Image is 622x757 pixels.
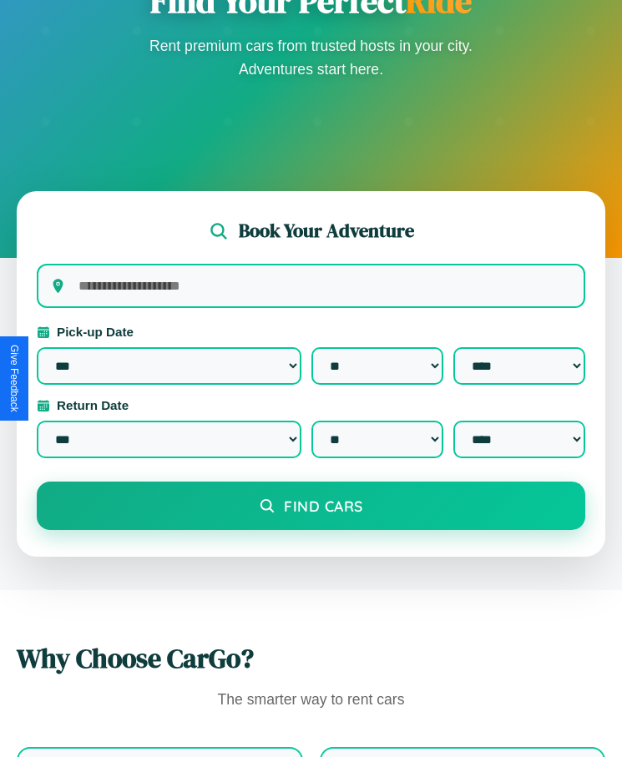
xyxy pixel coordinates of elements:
h2: Book Your Adventure [239,218,414,244]
label: Return Date [37,398,585,412]
p: Rent premium cars from trusted hosts in your city. Adventures start here. [144,34,478,81]
div: Give Feedback [8,345,20,412]
p: The smarter way to rent cars [17,687,605,714]
button: Find Cars [37,482,585,530]
label: Pick-up Date [37,325,585,339]
h2: Why Choose CarGo? [17,640,605,677]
